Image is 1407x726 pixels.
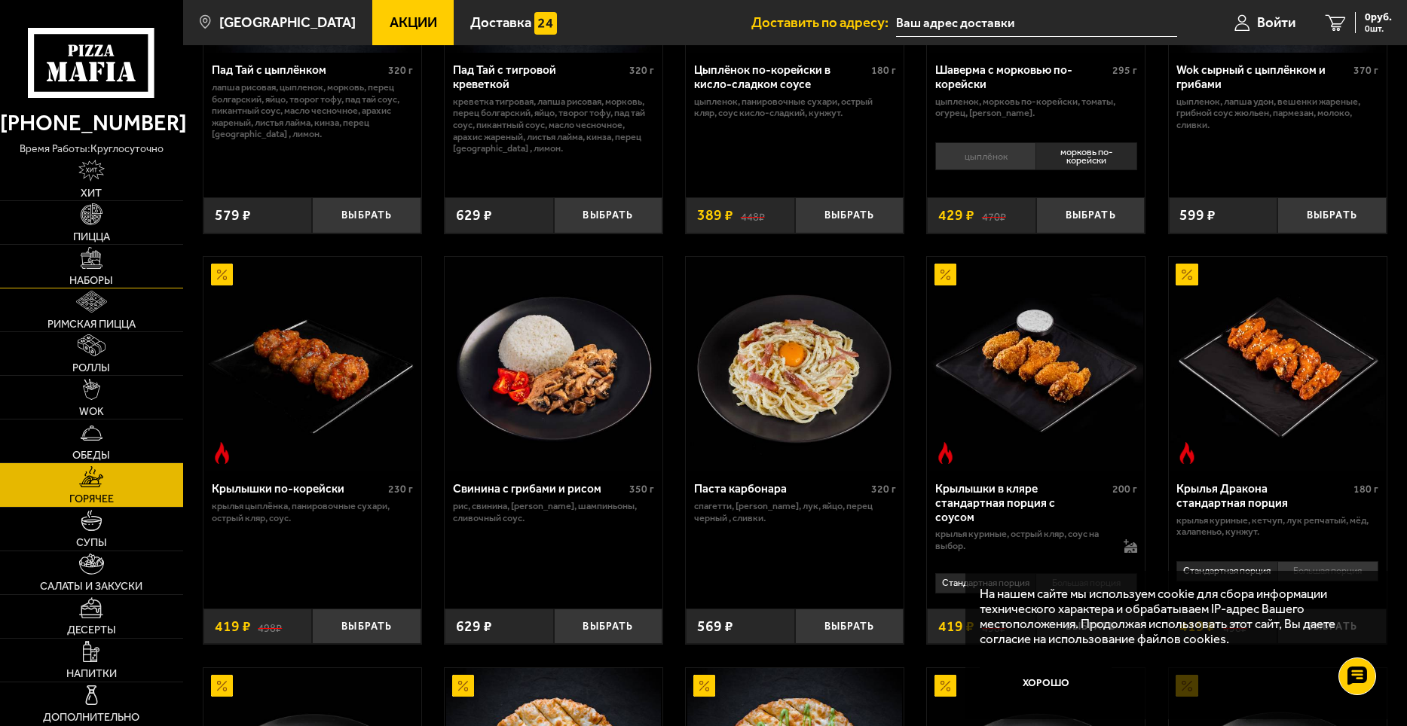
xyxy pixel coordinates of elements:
[896,9,1177,37] input: Ваш адрес доставки
[1277,197,1387,233] button: Выбрать
[215,619,251,633] span: 419 ₽
[687,257,902,471] img: Паста карбонара
[1176,442,1197,464] img: Острое блюдо
[453,482,626,496] div: Свинина с грибами и рисом
[980,660,1112,704] button: Хорошо
[312,609,421,645] button: Выбрать
[69,493,114,504] span: Горячее
[934,675,956,697] img: Акционный
[67,624,116,635] span: Десерты
[69,275,113,285] span: Наборы
[697,619,733,633] span: 569 ₽
[795,197,904,233] button: Выбрать
[935,482,1109,524] div: Крылышки в кляре стандартная порция c соусом
[388,483,413,496] span: 230 г
[1176,63,1350,91] div: Wok сырный с цыплёнком и грибами
[211,675,233,697] img: Акционный
[1365,12,1392,23] span: 0 руб.
[72,450,110,460] span: Обеды
[81,188,102,198] span: Хит
[1176,561,1277,582] li: Стандартная порция
[629,483,654,496] span: 350 г
[751,16,896,30] span: Доставить по адресу:
[795,609,904,645] button: Выбрать
[871,483,896,496] span: 320 г
[1176,96,1378,131] p: цыпленок, лапша удон, вешенки жареные, грибной соус Жюльен, пармезан, молоко, сливки.
[446,257,661,471] img: Свинина с грибами и рисом
[934,264,956,285] img: Акционный
[697,208,733,222] span: 389 ₽
[694,96,896,119] p: цыпленок, панировочные сухари, острый кляр, Соус кисло-сладкий, кунжут.
[73,231,110,242] span: Пицца
[211,264,233,285] img: Акционный
[66,668,117,679] span: Напитки
[1169,556,1387,597] div: 0
[453,500,655,523] p: рис, свинина, [PERSON_NAME], шампиньоны, сливочный соус.
[694,63,867,91] div: Цыплёнок по-корейски в кисло-сладком соусе
[935,573,1035,594] li: Стандартная порция
[215,208,251,222] span: 579 ₽
[554,197,663,233] button: Выбрать
[40,581,142,591] span: Салаты и закуски
[1112,64,1137,77] span: 295 г
[871,64,896,77] span: 180 г
[1035,142,1136,171] li: морковь по-корейски
[982,208,1006,222] s: 470 ₽
[219,16,356,30] span: [GEOGRAPHIC_DATA]
[47,319,136,329] span: Римская пицца
[212,482,385,496] div: Крылышки по-корейски
[470,16,531,30] span: Доставка
[934,442,956,464] img: Острое блюдо
[694,482,867,496] div: Паста карбонара
[388,64,413,77] span: 320 г
[456,208,492,222] span: 629 ₽
[534,12,556,34] img: 15daf4d41897b9f0e9f617042186c801.svg
[453,96,655,154] p: креветка тигровая, лапша рисовая, морковь, перец болгарский, яйцо, творог тофу, пад тай соус, пик...
[212,63,385,78] div: Пад Тай с цыплёнком
[312,197,421,233] button: Выбрать
[43,712,139,722] span: Дополнительно
[927,137,1145,187] div: 0
[1036,197,1145,233] button: Выбрать
[212,500,414,523] p: крылья цыплёнка, панировочные сухари, острый кляр, соус.
[935,528,1109,551] p: крылья куриные, острый кляр, соус на выбор.
[935,63,1109,91] div: Шаверма с морковью по-корейски
[929,257,1144,471] img: Крылышки в кляре стандартная порция c соусом
[1179,208,1216,222] span: 599 ₽
[694,500,896,523] p: спагетти, [PERSON_NAME], лук, яйцо, перец черный , сливки.
[258,619,282,633] s: 498 ₽
[741,208,765,222] s: 448 ₽
[980,586,1363,647] p: На нашем сайте мы используем cookie для сбора информации технического характера и обрабатываем IP...
[1176,264,1197,285] img: Акционный
[1257,16,1295,30] span: Войти
[1353,483,1378,496] span: 180 г
[686,257,904,471] a: Паста карбонара
[927,257,1145,471] a: АкционныйОстрое блюдоКрылышки в кляре стандартная порция c соусом
[211,442,233,464] img: Острое блюдо
[1176,482,1350,510] div: Крылья Дракона стандартная порция
[938,619,974,633] span: 419 ₽
[205,257,420,471] img: Крылышки по-корейски
[445,257,662,471] a: Свинина с грибами и рисом
[72,362,110,373] span: Роллы
[79,406,104,416] span: WOK
[1277,561,1378,582] li: Большая порция
[452,675,474,697] img: Акционный
[935,96,1137,119] p: цыпленок, морковь по-корейски, томаты, огурец, [PERSON_NAME].
[456,619,492,633] span: 629 ₽
[629,64,654,77] span: 320 г
[453,63,626,91] div: Пад Тай с тигровой креветкой
[554,609,663,645] button: Выбрать
[1176,514,1378,538] p: крылья куриные, кетчуп, лук репчатый, мёд, халапеньо, кунжут.
[1170,257,1385,471] img: Крылья Дракона стандартная порция
[1365,24,1392,33] span: 0 шт.
[203,257,421,471] a: АкционныйОстрое блюдоКрылышки по-корейски
[938,208,974,222] span: 429 ₽
[1353,64,1378,77] span: 370 г
[935,142,1035,171] li: цыплёнок
[212,81,414,140] p: лапша рисовая, цыпленок, морковь, перец болгарский, яйцо, творог тофу, пад тай соус, пикантный со...
[76,537,107,548] span: Супы
[1169,257,1387,471] a: АкционныйОстрое блюдоКрылья Дракона стандартная порция
[693,675,715,697] img: Акционный
[1112,483,1137,496] span: 200 г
